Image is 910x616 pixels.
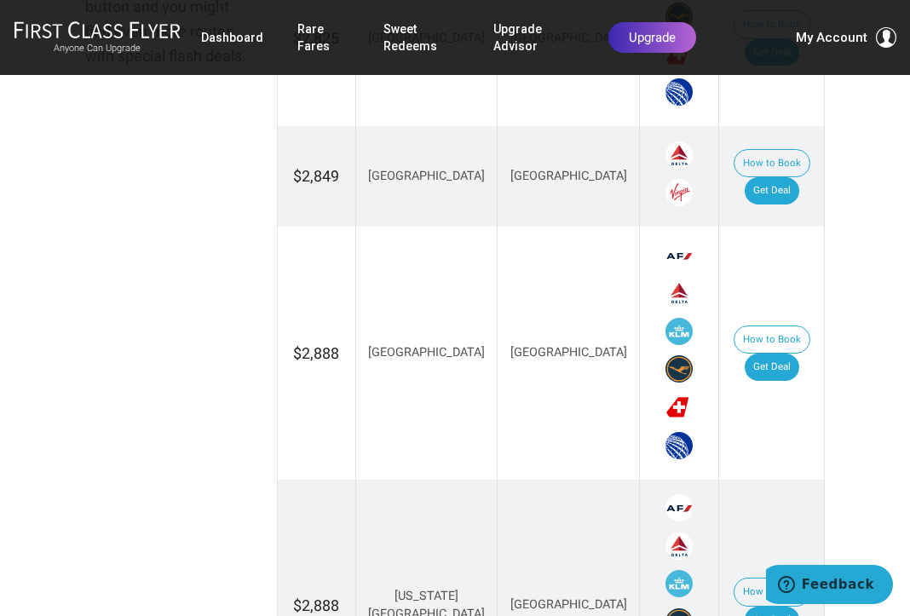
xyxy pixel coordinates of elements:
[293,167,339,185] span: $2,849
[383,14,459,61] a: Sweet Redeems
[665,494,693,521] span: Air France
[665,394,693,421] span: Swiss
[665,432,693,459] span: United
[608,22,696,53] a: Upgrade
[293,344,339,362] span: $2,888
[665,242,693,269] span: Air France
[493,14,574,61] a: Upgrade Advisor
[14,20,181,55] a: First Class FlyerAnyone Can Upgrade
[734,149,810,178] button: How to Book
[14,43,181,55] small: Anyone Can Upgrade
[665,279,693,307] span: Delta Airlines
[766,565,893,607] iframe: Opens a widget where you can find more information
[510,597,627,612] span: [GEOGRAPHIC_DATA]
[665,78,693,106] span: United
[665,141,693,169] span: Delta Airlines
[14,20,181,38] img: First Class Flyer
[293,596,339,614] span: $2,888
[368,345,485,360] span: [GEOGRAPHIC_DATA]
[745,354,799,381] a: Get Deal
[510,345,627,360] span: [GEOGRAPHIC_DATA]
[734,578,810,607] button: How to Book
[510,169,627,183] span: [GEOGRAPHIC_DATA]
[745,177,799,204] a: Get Deal
[796,27,896,48] button: My Account
[734,325,810,354] button: How to Book
[665,179,693,206] span: Virgin Atlantic
[368,169,485,183] span: [GEOGRAPHIC_DATA]
[665,355,693,383] span: Lufthansa
[201,22,263,53] a: Dashboard
[297,14,349,61] a: Rare Fares
[665,318,693,345] span: KLM
[665,533,693,560] span: Delta Airlines
[665,570,693,597] span: KLM
[796,27,867,48] span: My Account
